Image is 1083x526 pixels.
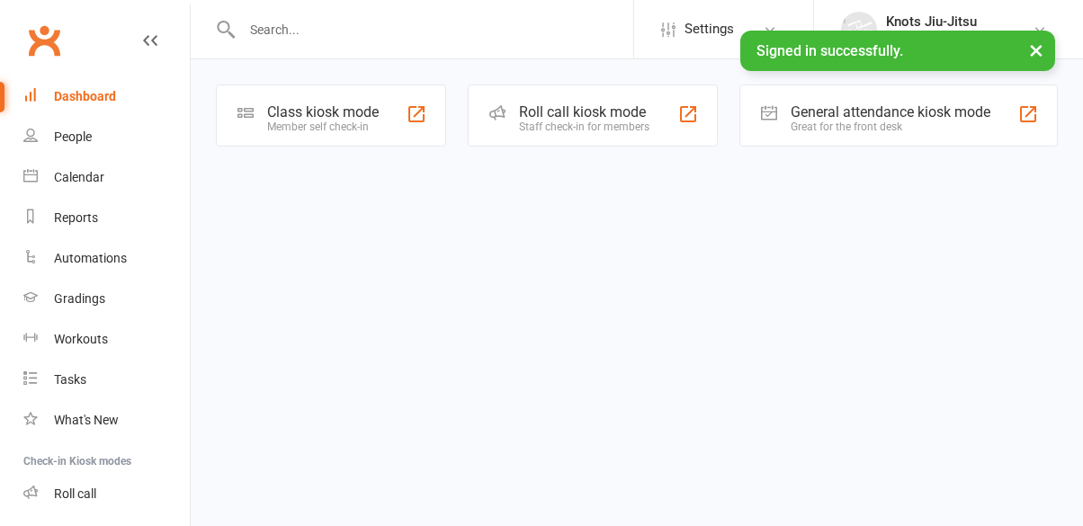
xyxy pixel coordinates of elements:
div: Workouts [54,332,108,346]
div: People [54,129,92,144]
div: Member self check-in [267,120,379,133]
img: thumb_image1637287962.png [841,12,877,48]
a: People [23,117,190,157]
a: Reports [23,198,190,238]
div: Dashboard [54,89,116,103]
div: Calendar [54,170,104,184]
a: Clubworx [22,18,67,63]
div: Staff check-in for members [519,120,649,133]
a: Automations [23,238,190,279]
a: Gradings [23,279,190,319]
div: What's New [54,413,119,427]
div: Roll call kiosk mode [519,103,649,120]
a: Roll call [23,474,190,514]
span: Signed in successfully. [756,42,903,59]
a: Calendar [23,157,190,198]
input: Search... [237,17,633,42]
a: Dashboard [23,76,190,117]
div: General attendance kiosk mode [791,103,990,120]
a: What's New [23,400,190,441]
a: Tasks [23,360,190,400]
div: Automations [54,251,127,265]
div: Great for the front desk [791,120,990,133]
div: Gradings [54,291,105,306]
div: Class kiosk mode [267,103,379,120]
div: Reports [54,210,98,225]
div: Knots Jiu-Jitsu [886,30,977,46]
div: Roll call [54,486,96,501]
div: Knots Jiu-Jitsu [886,13,977,30]
span: Settings [685,9,734,49]
button: × [1020,31,1052,69]
div: Tasks [54,372,86,387]
a: Workouts [23,319,190,360]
